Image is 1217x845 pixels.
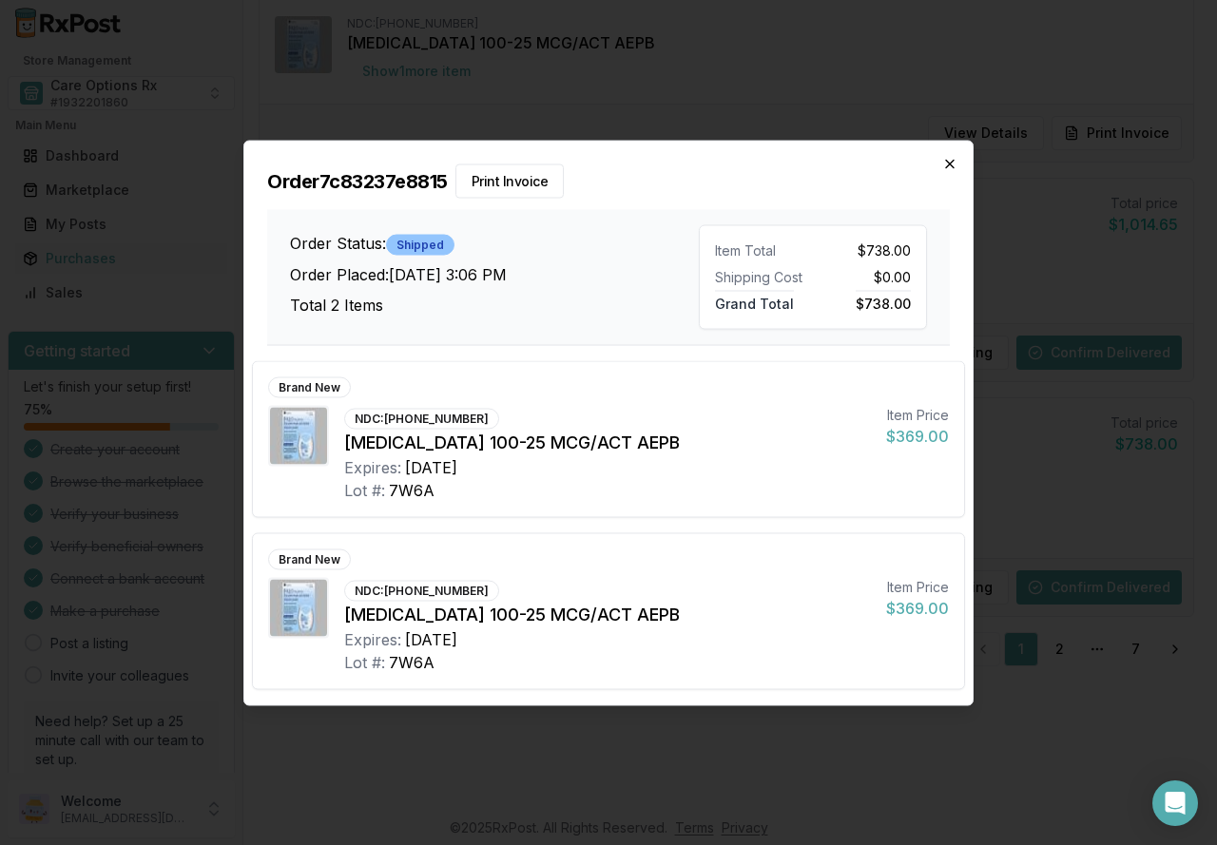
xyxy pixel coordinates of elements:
div: [DATE] [405,455,457,478]
div: Shipped [386,234,454,255]
div: Brand New [268,376,351,397]
h3: Order Status: [290,231,699,255]
h3: Order Placed: [DATE] 3:06 PM [290,262,699,285]
div: Brand New [268,548,351,569]
div: [DATE] [405,627,457,650]
div: [MEDICAL_DATA] 100-25 MCG/ACT AEPB [344,429,871,455]
span: Grand Total [715,290,794,311]
div: Expires: [344,627,401,650]
div: Item Total [715,240,805,259]
div: 7W6A [389,478,435,501]
span: $738.00 [858,240,911,259]
div: $369.00 [886,596,949,619]
div: $0.00 [821,267,911,286]
div: Item Price [886,405,949,424]
h2: Order 7c83237e8815 [267,163,950,198]
div: Lot #: [344,478,385,501]
div: Item Price [886,577,949,596]
div: NDC: [PHONE_NUMBER] [344,408,499,429]
div: Expires: [344,455,401,478]
div: Shipping Cost [715,267,805,286]
div: NDC: [PHONE_NUMBER] [344,580,499,601]
div: [MEDICAL_DATA] 100-25 MCG/ACT AEPB [344,601,871,627]
span: $738.00 [856,290,911,311]
h3: Total 2 Items [290,293,699,316]
button: Print Invoice [455,163,565,198]
div: 7W6A [389,650,435,673]
div: Lot #: [344,650,385,673]
img: Breo Ellipta 100-25 MCG/ACT AEPB [270,407,327,464]
img: Breo Ellipta 100-25 MCG/ACT AEPB [270,579,327,636]
div: $369.00 [886,424,949,447]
